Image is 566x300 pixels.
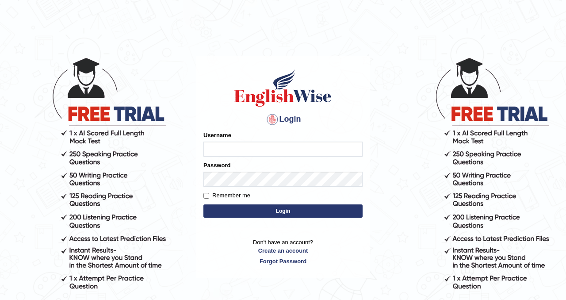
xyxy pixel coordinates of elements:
[233,68,333,108] img: Logo of English Wise sign in for intelligent practice with AI
[203,161,230,169] label: Password
[203,257,363,265] a: Forgot Password
[203,112,363,127] h4: Login
[203,131,231,139] label: Username
[203,204,363,218] button: Login
[203,238,363,265] p: Don't have an account?
[203,246,363,255] a: Create an account
[203,193,209,199] input: Remember me
[203,191,250,200] label: Remember me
